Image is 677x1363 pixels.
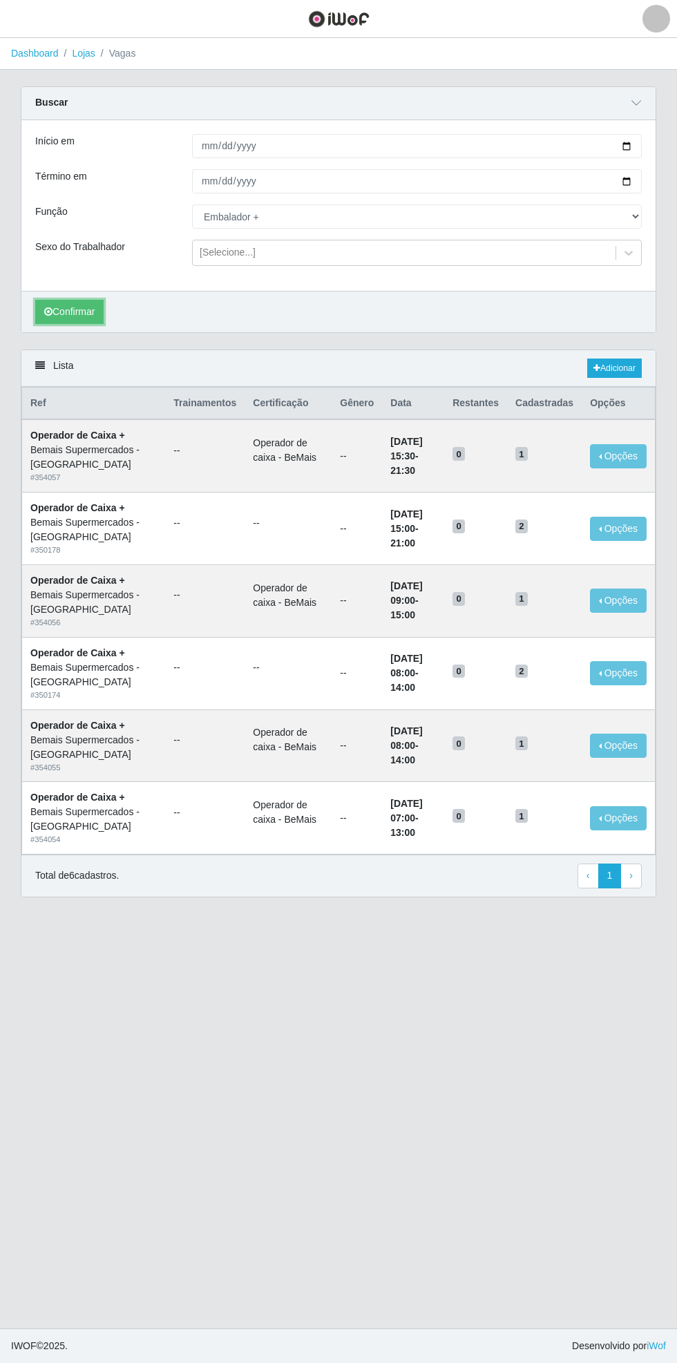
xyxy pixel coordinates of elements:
[35,868,119,883] p: Total de 6 cadastros.
[390,827,415,838] time: 13:00
[253,660,323,675] ul: --
[572,1339,666,1353] span: Desenvolvido por
[452,447,465,461] span: 0
[332,782,382,855] td: --
[30,660,157,689] div: Bemais Supermercados - [GEOGRAPHIC_DATA]
[598,864,622,888] a: 1
[332,493,382,565] td: --
[582,388,655,420] th: Opções
[192,134,642,158] input: 00/00/0000
[30,617,157,629] div: # 354056
[452,665,465,678] span: 0
[173,588,236,602] ul: --
[332,419,382,492] td: --
[332,388,382,420] th: Gênero
[95,46,136,61] li: Vagas
[590,517,647,541] button: Opções
[578,864,599,888] a: Previous
[253,581,323,610] li: Operador de caixa - BeMais
[253,516,323,531] ul: --
[515,736,528,750] span: 1
[30,588,157,617] div: Bemais Supermercados - [GEOGRAPHIC_DATA]
[253,798,323,827] li: Operador de caixa - BeMais
[507,388,582,420] th: Cadastradas
[444,388,507,420] th: Restantes
[578,864,642,888] nav: pagination
[390,682,415,693] time: 14:00
[620,864,642,888] a: Next
[390,798,422,838] strong: -
[30,544,157,556] div: # 350178
[587,870,590,881] span: ‹
[35,300,104,324] button: Confirmar
[165,388,245,420] th: Trainamentos
[515,447,528,461] span: 1
[452,592,465,606] span: 0
[390,580,422,606] time: [DATE] 09:00
[35,134,75,149] label: Início em
[173,660,236,675] ul: --
[173,806,236,820] ul: --
[30,720,125,731] strong: Operador de Caixa +
[390,725,422,765] strong: -
[390,580,422,620] strong: -
[390,465,415,476] time: 21:30
[21,350,656,387] div: Lista
[390,725,422,751] time: [DATE] 08:00
[332,564,382,637] td: --
[390,436,422,461] time: [DATE] 15:30
[390,436,422,476] strong: -
[590,661,647,685] button: Opções
[30,805,157,834] div: Bemais Supermercados - [GEOGRAPHIC_DATA]
[11,48,59,59] a: Dashboard
[308,10,370,28] img: CoreUI Logo
[390,653,422,693] strong: -
[390,508,422,549] strong: -
[30,430,125,441] strong: Operador de Caixa +
[35,204,68,219] label: Função
[452,809,465,823] span: 0
[382,388,444,420] th: Data
[173,516,236,531] ul: --
[30,733,157,762] div: Bemais Supermercados - [GEOGRAPHIC_DATA]
[173,733,236,747] ul: --
[590,806,647,830] button: Opções
[390,609,415,620] time: 15:00
[245,388,332,420] th: Certificação
[332,637,382,709] td: --
[35,240,125,254] label: Sexo do Trabalhador
[390,508,422,534] time: [DATE] 15:00
[515,592,528,606] span: 1
[11,1339,68,1353] span: © 2025 .
[452,520,465,533] span: 0
[390,754,415,765] time: 14:00
[30,515,157,544] div: Bemais Supermercados - [GEOGRAPHIC_DATA]
[30,443,157,472] div: Bemais Supermercados - [GEOGRAPHIC_DATA]
[30,575,125,586] strong: Operador de Caixa +
[30,502,125,513] strong: Operador de Caixa +
[72,48,95,59] a: Lojas
[452,736,465,750] span: 0
[253,725,323,754] li: Operador de caixa - BeMais
[390,653,422,678] time: [DATE] 08:00
[587,359,642,378] a: Adicionar
[515,520,528,533] span: 2
[35,169,87,184] label: Término em
[192,169,642,193] input: 00/00/0000
[173,444,236,458] ul: --
[590,734,647,758] button: Opções
[332,709,382,782] td: --
[390,537,415,549] time: 21:00
[590,444,647,468] button: Opções
[35,97,68,108] strong: Buscar
[253,436,323,465] li: Operador de caixa - BeMais
[22,388,166,420] th: Ref
[647,1340,666,1351] a: iWof
[515,809,528,823] span: 1
[629,870,633,881] span: ›
[30,472,157,484] div: # 354057
[515,665,528,678] span: 2
[30,762,157,774] div: # 354055
[11,1340,37,1351] span: IWOF
[30,834,157,846] div: # 354054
